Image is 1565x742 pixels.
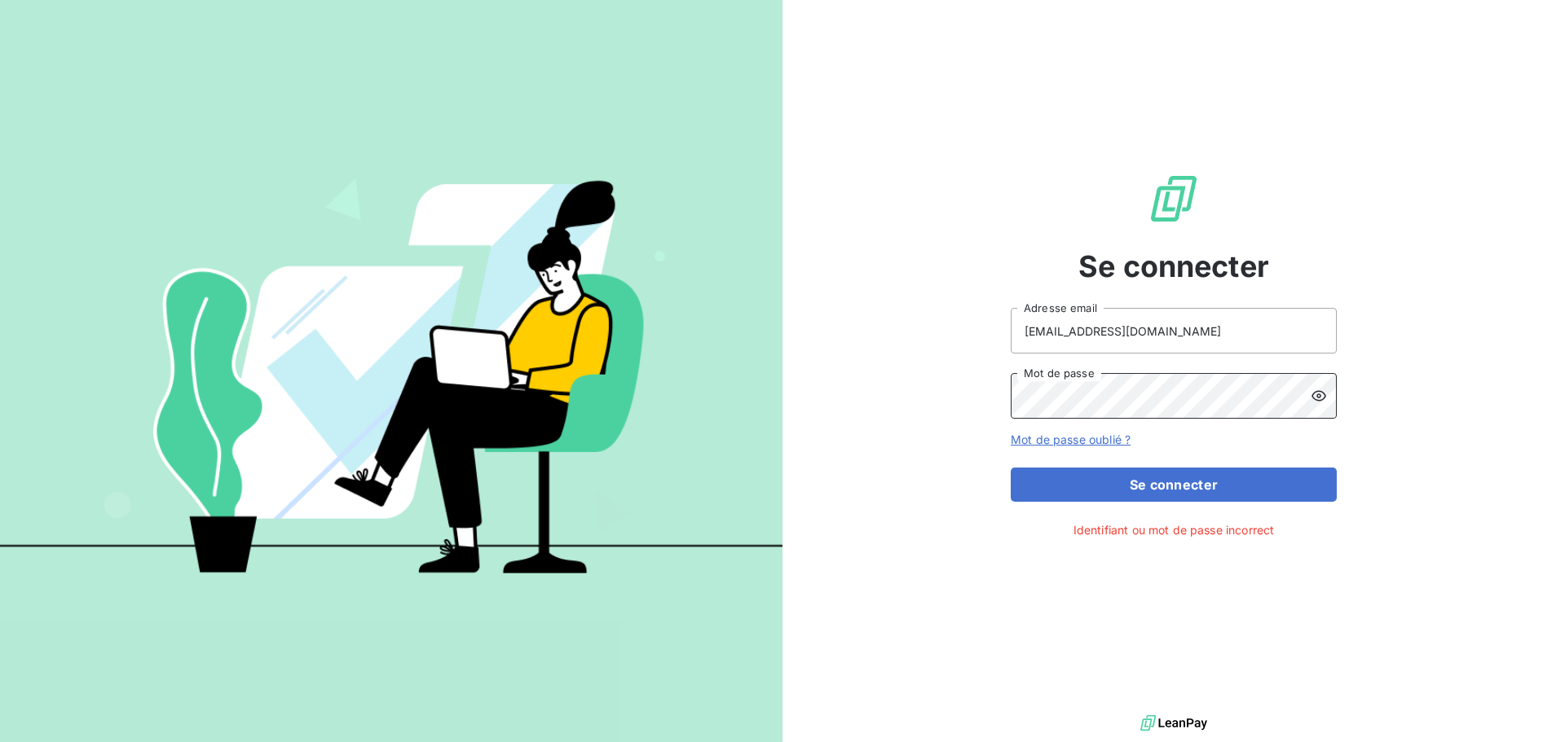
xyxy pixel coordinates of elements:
span: Identifiant ou mot de passe incorrect [1073,521,1275,538]
button: Se connecter [1011,468,1337,502]
img: Logo LeanPay [1148,173,1200,225]
span: Se connecter [1078,244,1269,288]
img: logo [1140,711,1207,735]
a: Mot de passe oublié ? [1011,432,1131,446]
input: placeholder [1011,308,1337,353]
